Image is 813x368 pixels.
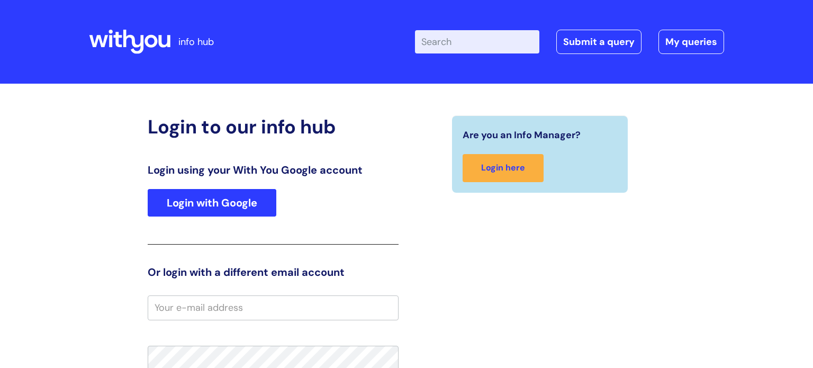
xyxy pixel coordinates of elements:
h2: Login to our info hub [148,115,399,138]
a: Login here [463,154,544,182]
a: Submit a query [556,30,642,54]
input: Your e-mail address [148,295,399,320]
span: Are you an Info Manager? [463,127,581,143]
a: My queries [658,30,724,54]
h3: Or login with a different email account [148,266,399,279]
a: Login with Google [148,189,276,217]
h3: Login using your With You Google account [148,164,399,176]
p: info hub [178,33,214,50]
input: Search [415,30,539,53]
